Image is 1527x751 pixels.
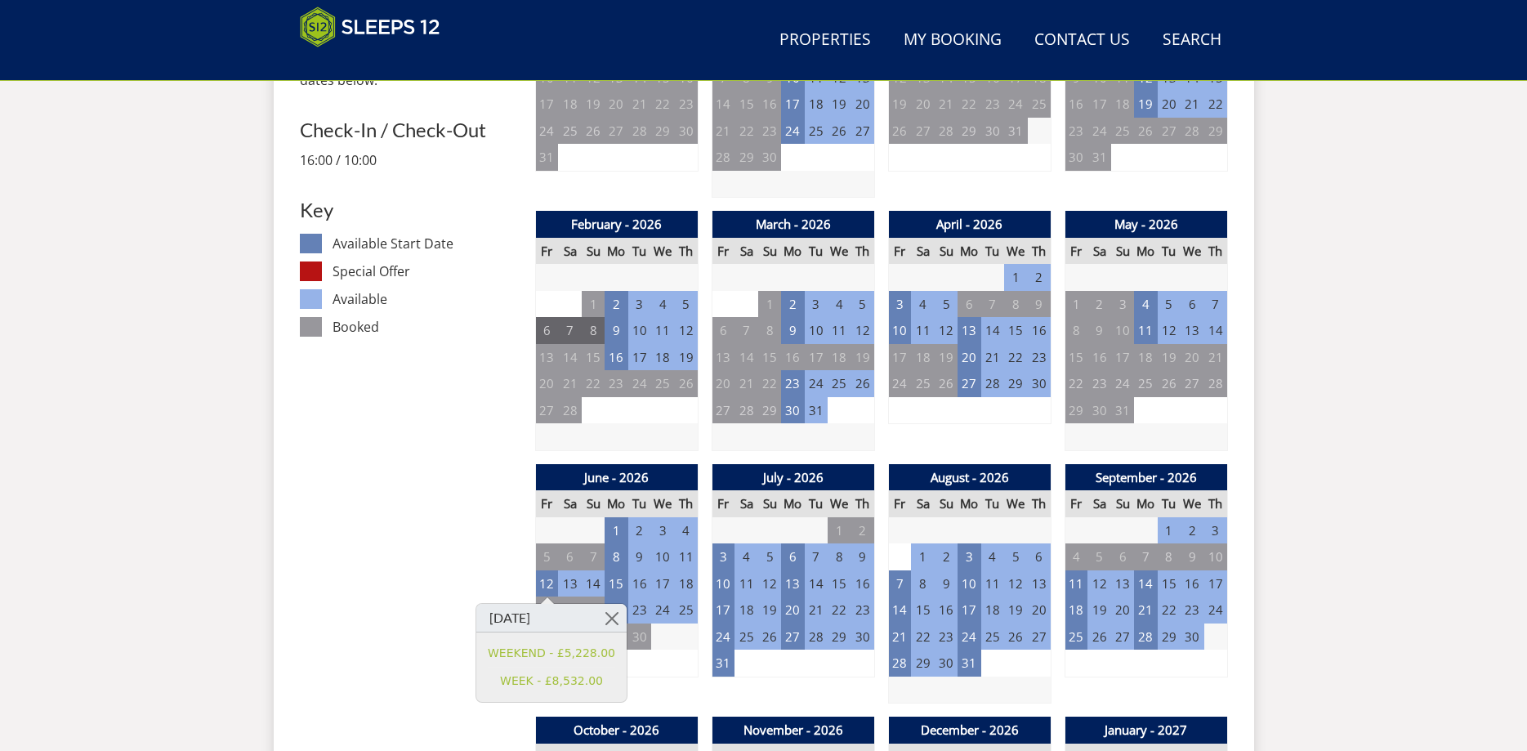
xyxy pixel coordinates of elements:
[651,543,674,570] td: 10
[1158,543,1181,570] td: 8
[488,645,615,662] a: WEEKEND - £5,228.00
[911,317,934,344] td: 11
[1158,91,1181,118] td: 20
[675,370,698,397] td: 26
[1004,264,1027,291] td: 1
[851,344,874,371] td: 19
[935,238,958,265] th: Su
[1111,370,1134,397] td: 24
[1065,543,1087,570] td: 4
[582,370,605,397] td: 22
[1028,370,1051,397] td: 30
[1004,317,1027,344] td: 15
[1181,490,1203,517] th: We
[1111,291,1134,318] td: 3
[1181,291,1203,318] td: 6
[758,144,781,171] td: 30
[805,291,828,318] td: 3
[1087,144,1110,171] td: 31
[1111,490,1134,517] th: Su
[712,211,874,238] th: March - 2026
[675,238,698,265] th: Th
[888,317,911,344] td: 10
[582,238,605,265] th: Su
[1181,91,1203,118] td: 21
[935,344,958,371] td: 19
[1004,490,1027,517] th: We
[582,118,605,145] td: 26
[888,344,911,371] td: 17
[675,317,698,344] td: 12
[651,238,674,265] th: We
[734,317,757,344] td: 7
[1065,344,1087,371] td: 15
[781,370,804,397] td: 23
[628,238,651,265] th: Tu
[851,370,874,397] td: 26
[628,118,651,145] td: 28
[958,490,980,517] th: Mo
[1134,490,1157,517] th: Mo
[1004,543,1027,570] td: 5
[582,291,605,318] td: 1
[851,517,874,544] td: 2
[758,397,781,424] td: 29
[897,22,1008,59] a: My Booking
[1087,238,1110,265] th: Sa
[1204,344,1227,371] td: 21
[805,238,828,265] th: Tu
[851,118,874,145] td: 27
[1004,238,1027,265] th: We
[758,238,781,265] th: Su
[805,370,828,397] td: 24
[781,291,804,318] td: 2
[758,291,781,318] td: 1
[911,344,934,371] td: 18
[712,397,734,424] td: 27
[1065,211,1227,238] th: May - 2026
[675,344,698,371] td: 19
[1028,317,1051,344] td: 16
[888,291,911,318] td: 3
[1004,344,1027,371] td: 22
[1065,464,1227,491] th: September - 2026
[582,344,605,371] td: 15
[734,490,757,517] th: Sa
[300,150,522,170] p: 16:00 / 10:00
[535,211,698,238] th: February - 2026
[911,118,934,145] td: 27
[675,91,698,118] td: 23
[734,397,757,424] td: 28
[333,289,521,309] dd: Available
[1134,238,1157,265] th: Mo
[781,397,804,424] td: 30
[1204,317,1227,344] td: 14
[333,234,521,253] dd: Available Start Date
[1065,118,1087,145] td: 23
[605,570,627,597] td: 15
[981,291,1004,318] td: 7
[1181,543,1203,570] td: 9
[781,118,804,145] td: 24
[981,344,1004,371] td: 21
[781,238,804,265] th: Mo
[712,490,734,517] th: Fr
[851,543,874,570] td: 9
[605,91,627,118] td: 20
[651,517,674,544] td: 3
[1028,22,1136,59] a: Contact Us
[758,344,781,371] td: 15
[605,238,627,265] th: Mo
[1158,238,1181,265] th: Tu
[558,490,581,517] th: Sa
[734,370,757,397] td: 21
[911,370,934,397] td: 25
[712,464,874,491] th: July - 2026
[1111,91,1134,118] td: 18
[1134,91,1157,118] td: 19
[1111,344,1134,371] td: 17
[558,543,581,570] td: 6
[1004,291,1027,318] td: 8
[1134,317,1157,344] td: 11
[911,238,934,265] th: Sa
